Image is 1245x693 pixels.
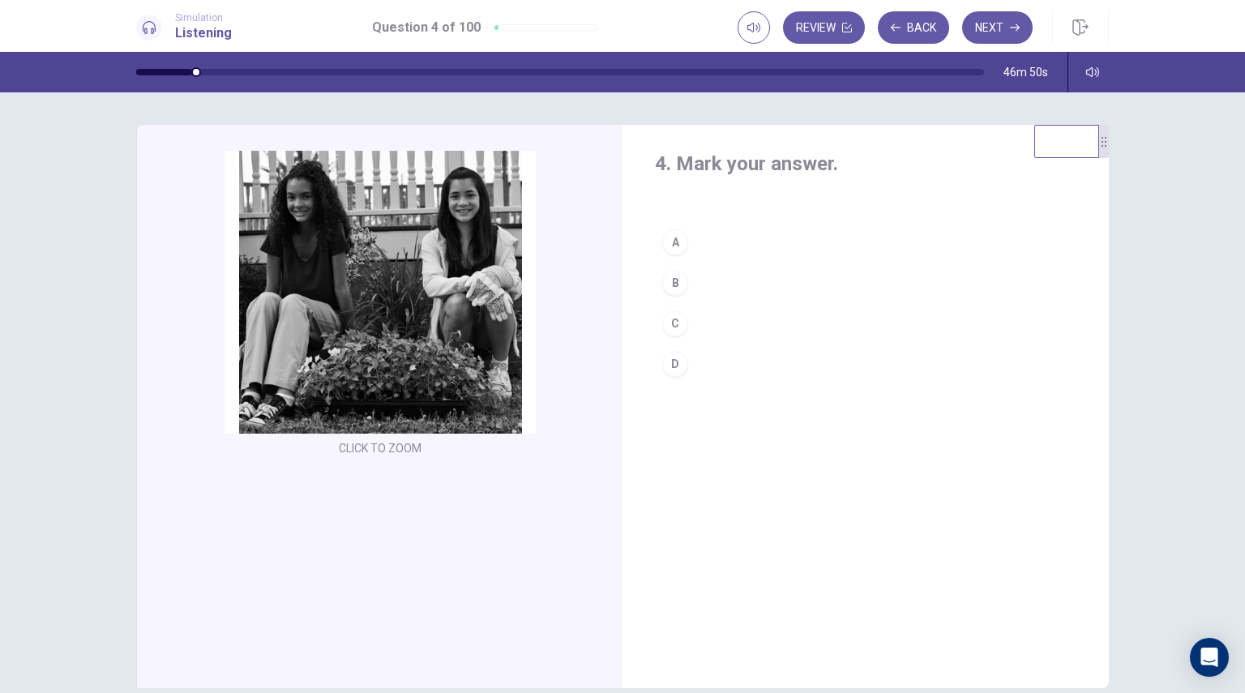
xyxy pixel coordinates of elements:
h1: Question 4 of 100 [372,18,481,37]
button: C [655,303,1076,344]
div: A [662,229,688,255]
div: D [662,351,688,377]
span: 46m 50s [1003,66,1048,79]
h4: 4. Mark your answer. [655,151,1076,177]
button: D [655,344,1076,384]
div: C [662,310,688,336]
div: Open Intercom Messenger [1190,638,1229,677]
button: A [655,222,1076,263]
h1: Listening [175,24,232,43]
button: Back [878,11,949,44]
div: B [662,270,688,296]
span: Simulation [175,12,232,24]
button: Review [783,11,865,44]
button: Next [962,11,1033,44]
button: B [655,263,1076,303]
